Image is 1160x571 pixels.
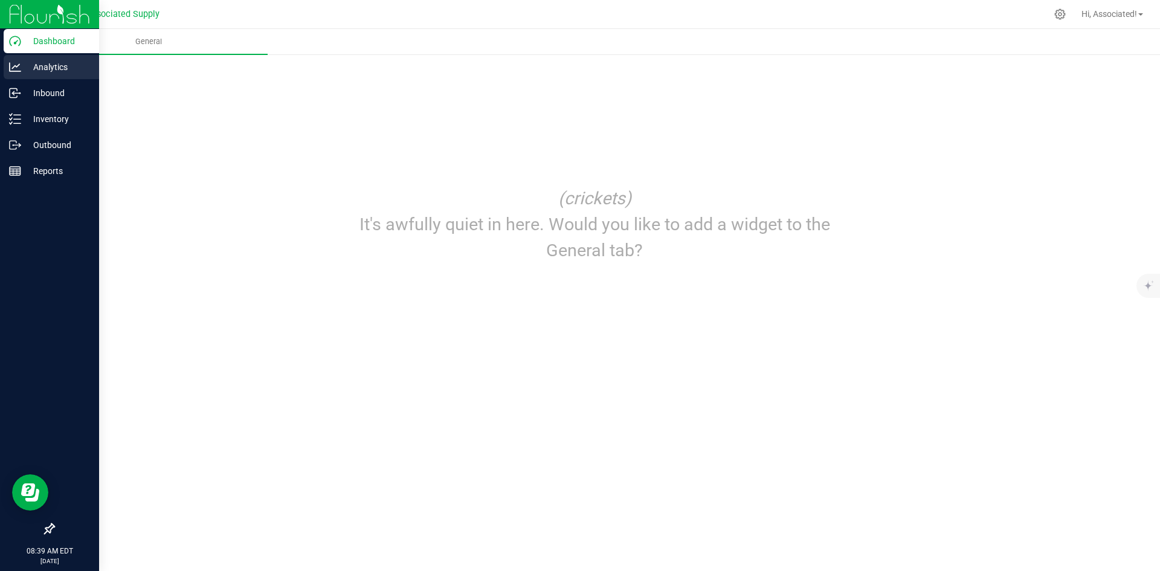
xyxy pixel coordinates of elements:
p: 08:39 AM EDT [5,546,94,556]
span: Hi, Associated! [1081,9,1137,19]
inline-svg: Analytics [9,61,21,73]
inline-svg: Inbound [9,87,21,99]
div: Manage settings [1052,8,1068,20]
inline-svg: Dashboard [9,35,21,47]
inline-svg: Reports [9,165,21,177]
span: Associated Supply [87,9,159,19]
a: General [29,29,268,54]
inline-svg: Outbound [9,139,21,151]
iframe: Resource center [12,474,48,511]
p: Outbound [21,138,94,152]
span: General [119,36,178,47]
p: Inventory [21,112,94,126]
i: (crickets) [558,188,631,208]
p: Reports [21,164,94,178]
p: Inbound [21,86,94,100]
p: It's awfully quiet in here. Would you like to add a widget to the General tab? [335,211,854,263]
p: Analytics [21,60,94,74]
inline-svg: Inventory [9,113,21,125]
p: Dashboard [21,34,94,48]
p: [DATE] [5,556,94,566]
